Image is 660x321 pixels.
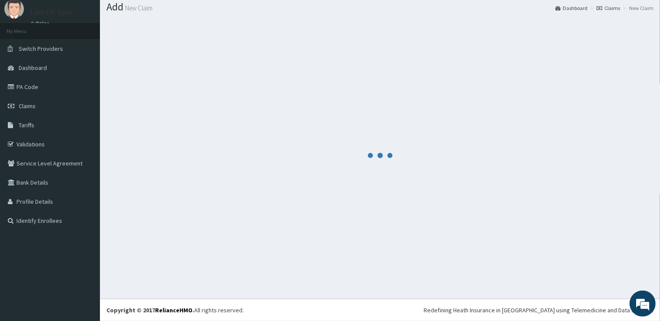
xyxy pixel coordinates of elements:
li: New Claim [621,4,653,12]
div: Redefining Heath Insurance in [GEOGRAPHIC_DATA] using Telemedicine and Data Science! [424,306,653,314]
span: We're online! [50,102,120,189]
span: Dashboard [19,64,47,72]
strong: Copyright © 2017 . [106,306,194,314]
footer: All rights reserved. [100,299,660,321]
div: Chat with us now [45,49,146,60]
a: Dashboard [555,4,587,12]
span: Claims [19,102,36,110]
textarea: Type your message and hit 'Enter' [4,222,166,252]
a: Claims [597,4,620,12]
h1: Add [106,1,653,13]
a: Online [30,20,51,26]
small: New Claim [123,5,153,11]
span: Switch Providers [19,45,63,53]
div: Minimize live chat window [143,4,163,25]
span: Tariffs [19,121,34,129]
svg: audio-loading [367,142,393,169]
img: d_794563401_company_1708531726252_794563401 [16,43,35,65]
p: I am Fit Gym [30,8,72,16]
a: RelianceHMO [155,306,192,314]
